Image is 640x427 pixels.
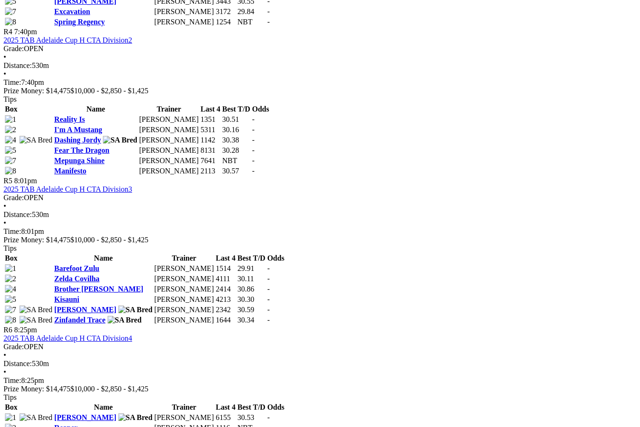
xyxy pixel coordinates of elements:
span: R5 [4,177,13,185]
a: Fear The Dragon [54,146,110,154]
img: SA Bred [20,306,53,314]
td: 30.51 [222,115,251,124]
a: 2025 TAB Adelaide Cup H CTA Division3 [4,185,132,193]
span: - [253,167,255,175]
td: [PERSON_NAME] [154,7,215,16]
td: [PERSON_NAME] [139,115,199,124]
img: 4 [5,136,16,144]
a: 2025 TAB Adelaide Cup H CTA Division2 [4,36,132,44]
div: Prize Money: $14,475 [4,385,636,393]
img: SA Bred [20,136,53,144]
td: 1644 [216,315,236,325]
td: 1142 [201,135,221,145]
span: - [268,7,270,15]
span: - [253,136,255,144]
div: Prize Money: $14,475 [4,87,636,95]
span: Time: [4,376,22,384]
span: Tips [4,393,17,401]
span: • [4,53,7,61]
a: Brother [PERSON_NAME] [54,285,143,293]
td: 30.11 [237,274,266,284]
td: 30.38 [222,135,251,145]
td: [PERSON_NAME] [154,17,215,27]
td: 4213 [216,295,236,304]
a: Barefoot Zulu [54,264,99,272]
a: Reality Is [54,115,85,123]
span: • [4,70,7,78]
span: • [4,368,7,376]
img: 8 [5,18,16,26]
div: 530m [4,360,636,368]
div: OPEN [4,194,636,202]
span: 8:01pm [15,177,37,185]
td: [PERSON_NAME] [139,156,199,165]
td: 29.84 [237,7,266,16]
div: 530m [4,61,636,70]
td: 30.28 [222,146,251,155]
td: 30.59 [237,305,266,315]
div: 7:40pm [4,78,636,87]
img: SA Bred [108,316,142,324]
span: • [4,351,7,359]
span: - [253,115,255,123]
img: 7 [5,7,16,16]
th: Last 4 [201,105,221,114]
span: Grade: [4,194,24,202]
td: 2342 [216,305,236,315]
div: 8:01pm [4,227,636,236]
span: Box [5,105,18,113]
a: Zelda Covilha [54,275,99,283]
img: SA Bred [20,316,53,324]
span: • [4,202,7,210]
span: R4 [4,28,13,36]
div: Prize Money: $14,475 [4,236,636,244]
td: [PERSON_NAME] [139,146,199,155]
td: 1514 [216,264,236,273]
span: - [253,126,255,134]
td: 6155 [216,413,236,422]
td: NBT [237,17,266,27]
img: 2 [5,275,16,283]
a: Manifesto [54,167,86,175]
td: 7641 [201,156,221,165]
img: 8 [5,316,16,324]
td: [PERSON_NAME] [139,125,199,135]
span: R6 [4,326,13,334]
span: $10,000 - $2,850 - $1,425 [71,236,149,244]
th: Name [54,254,153,263]
a: [PERSON_NAME] [54,413,116,421]
td: 30.30 [237,295,266,304]
a: Excavation [54,7,90,15]
th: Trainer [139,105,199,114]
td: 30.53 [237,413,266,422]
th: Odds [267,403,285,412]
td: [PERSON_NAME] [154,295,215,304]
span: - [268,306,270,314]
img: 1 [5,264,16,273]
span: - [253,157,255,165]
span: Box [5,403,18,411]
span: Distance: [4,210,32,218]
a: Zinfandel Trace [54,316,105,324]
img: SA Bred [119,306,153,314]
a: Kisauni [54,295,79,303]
span: Tips [4,95,17,103]
td: [PERSON_NAME] [154,274,215,284]
span: 7:40pm [15,28,37,36]
td: 8131 [201,146,221,155]
span: - [268,316,270,324]
span: • [4,219,7,227]
td: 2113 [201,166,221,176]
td: [PERSON_NAME] [139,135,199,145]
span: - [268,295,270,303]
th: Odds [252,105,270,114]
a: Mepunga Shine [54,157,104,165]
span: Grade: [4,343,24,351]
th: Best T/D [222,105,251,114]
img: 7 [5,157,16,165]
th: Best T/D [237,254,266,263]
span: $10,000 - $2,850 - $1,425 [71,385,149,393]
img: 7 [5,306,16,314]
div: 8:25pm [4,376,636,385]
span: $10,000 - $2,850 - $1,425 [71,87,149,95]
